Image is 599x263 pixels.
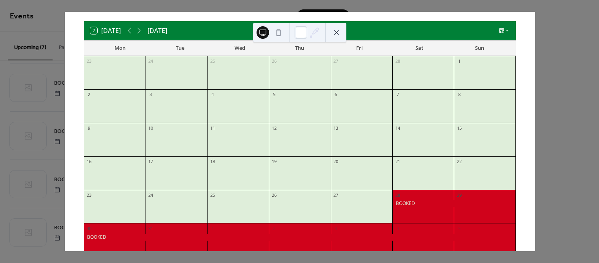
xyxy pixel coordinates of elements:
div: 26 [271,192,277,198]
button: 2[DATE] [87,25,124,36]
div: 6 [333,92,339,98]
div: 16 [86,159,92,165]
div: 12 [271,125,277,131]
div: 31 [148,225,154,231]
div: 20 [333,159,339,165]
div: [DATE] [147,26,167,35]
div: 25 [209,58,215,64]
div: 5 [456,225,462,231]
div: 27 [333,58,339,64]
div: 27 [333,192,339,198]
div: 7 [395,92,401,98]
div: Tue [150,40,210,56]
div: 19 [271,159,277,165]
div: 30 [86,225,92,231]
div: 29 [456,192,462,198]
div: Fri [330,40,390,56]
div: 23 [86,192,92,198]
div: 2 [86,92,92,98]
div: 3 [333,225,339,231]
div: 14 [395,125,401,131]
div: Thu [270,40,330,56]
div: Sat [390,40,450,56]
div: 17 [148,159,154,165]
div: 1 [209,225,215,231]
div: 9 [86,125,92,131]
div: 11 [209,125,215,131]
div: 21 [395,159,401,165]
div: 25 [209,192,215,198]
div: 24 [148,192,154,198]
div: Sun [450,40,510,56]
div: 28 [395,58,401,64]
div: 18 [209,159,215,165]
div: 26 [271,58,277,64]
div: 28 [395,192,401,198]
div: 4 [395,225,401,231]
div: 13 [333,125,339,131]
div: 8 [456,92,462,98]
div: 3 [148,92,154,98]
div: Mon [90,40,150,56]
div: 22 [456,159,462,165]
div: 2 [271,225,277,231]
div: BOOKED [392,200,516,207]
div: 4 [209,92,215,98]
div: 10 [148,125,154,131]
div: 23 [86,58,92,64]
div: 5 [271,92,277,98]
div: 1 [456,58,462,64]
div: 15 [456,125,462,131]
div: BOOKED [84,234,516,241]
div: Wed [210,40,270,56]
div: 24 [148,58,154,64]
